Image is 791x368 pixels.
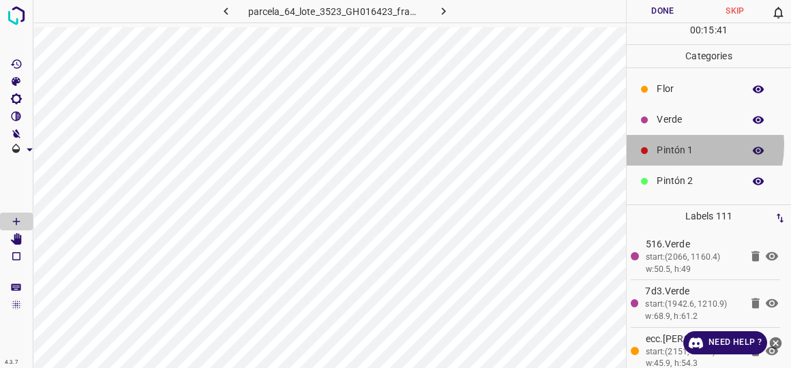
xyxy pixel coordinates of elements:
[690,23,701,37] p: 00
[717,23,728,37] p: 41
[1,357,22,368] div: 4.3.7
[645,298,741,322] div: start:(1942.6, 1210.9) w:68.9, h:61.2
[627,74,791,104] div: Flor
[646,251,741,275] div: start:(2066, 1160.4) w:50.5, h:49
[631,205,787,228] p: Labels 111
[627,104,791,135] div: Verde
[646,332,741,346] p: ecc.[PERSON_NAME]
[4,3,29,28] img: logo
[627,166,791,196] div: Pintón 2
[767,331,784,354] button: close-help
[627,135,791,166] div: Pintón 1
[683,331,767,354] a: Need Help ?
[657,143,736,157] p: Pintón 1
[627,196,791,227] div: Pintón 3
[657,174,736,188] p: Pintón 2
[645,284,741,298] p: 7d3.Verde
[248,3,422,22] h6: parcela_64_lote_3523_GH016423_frame_00147_142208.jpg
[657,82,736,96] p: Flor
[703,23,714,37] p: 15
[690,23,728,44] div: : :
[657,112,736,127] p: Verde
[646,237,741,251] p: 516.Verde
[627,45,791,67] p: Categories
